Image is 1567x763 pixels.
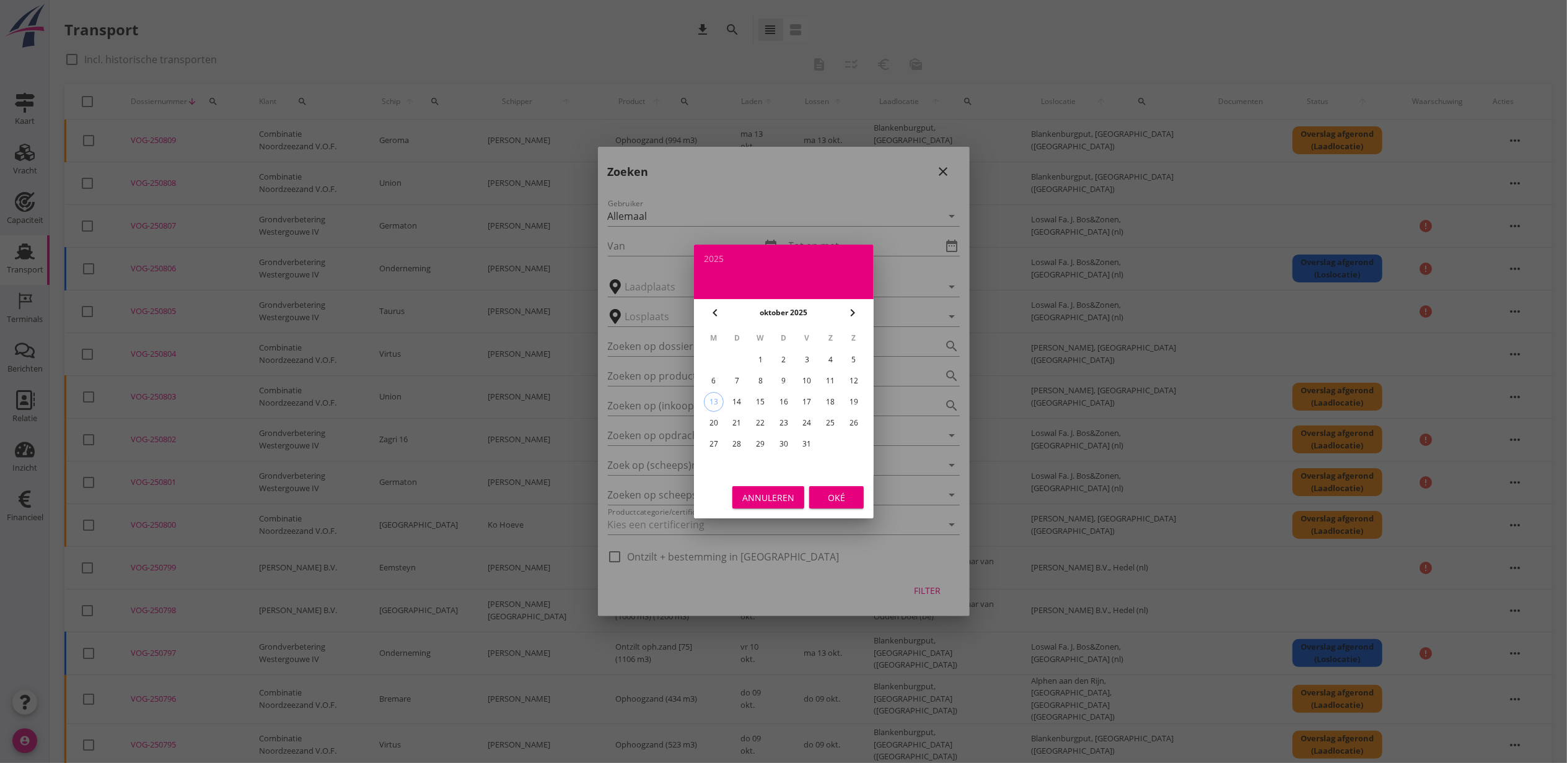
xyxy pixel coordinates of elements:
[819,328,841,349] th: Z
[750,434,770,454] button: 29
[726,328,748,349] th: D
[703,371,723,391] button: 6
[750,371,770,391] button: 8
[809,486,864,508] button: Oké
[732,486,804,508] button: Annuleren
[727,434,747,454] button: 28
[797,350,817,370] button: 3
[704,393,722,411] div: 13
[844,413,864,433] button: 26
[844,371,864,391] button: 12
[797,413,817,433] button: 24
[845,305,860,320] i: chevron_right
[756,303,811,322] button: oktober 2025
[820,392,840,412] button: 18
[703,328,725,349] th: M
[727,413,747,433] button: 21
[797,371,817,391] button: 10
[844,350,864,370] button: 5
[773,434,793,454] button: 30
[708,305,722,320] i: chevron_left
[750,350,770,370] button: 1
[727,392,747,412] button: 14
[703,392,723,412] button: 13
[773,413,793,433] button: 23
[703,434,723,454] button: 27
[727,371,747,391] button: 7
[773,350,793,370] button: 2
[749,328,771,349] th: W
[843,328,865,349] th: Z
[796,328,818,349] th: V
[819,491,854,504] div: Oké
[820,371,840,391] button: 11
[797,392,817,412] button: 17
[703,413,723,433] button: 20
[773,371,793,391] button: 9
[750,413,770,433] button: 22
[704,255,864,263] div: 2025
[797,434,817,454] button: 31
[773,392,793,412] button: 16
[820,350,840,370] button: 4
[773,328,795,349] th: D
[750,392,770,412] button: 15
[844,392,864,412] button: 19
[820,413,840,433] button: 25
[742,491,794,504] div: Annuleren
